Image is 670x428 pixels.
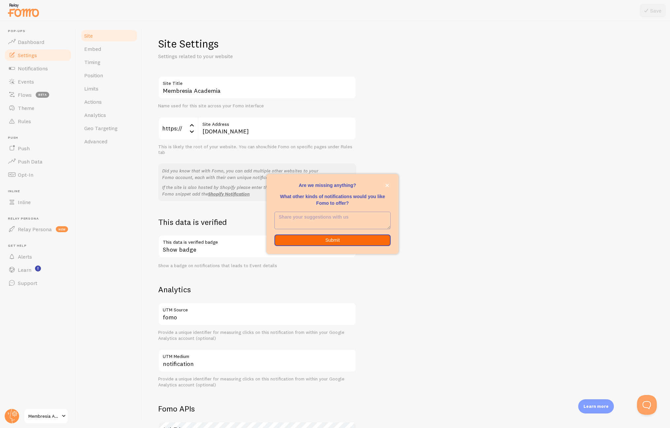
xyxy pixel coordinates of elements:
[18,199,31,205] span: Inline
[158,263,356,269] div: Show a badge on notifications that leads to Event details
[266,174,399,254] div: Are we missing anything? What other kinds of notifications would you like Fomo to offer?
[18,171,33,178] span: Opt-In
[8,136,72,140] span: Push
[208,191,250,197] a: Shopify Notification
[158,349,356,360] label: UTM Medium
[84,112,106,118] span: Analytics
[158,284,356,295] h2: Analytics
[84,72,103,79] span: Position
[274,234,391,246] button: Submit
[80,122,138,135] a: Geo Targeting
[4,142,72,155] a: Push
[18,105,34,111] span: Theme
[158,217,356,227] h2: This data is verified
[158,376,356,388] div: Provide a unique identifier for measuring clicks on this notification from within your Google Ana...
[18,158,43,165] span: Push Data
[158,235,356,259] div: Show badge
[35,266,41,271] svg: <p>Watch New Feature Tutorials!</p>
[158,117,198,140] div: https://
[158,144,356,156] div: This is likely the root of your website. You can show/hide Fomo on specific pages under Rules tab
[162,167,325,181] p: Did you know that with Fomo, you can add multiple other websites to your Fomo account, each with ...
[158,37,356,51] h1: Site Settings
[578,399,614,413] div: Learn more
[4,88,72,101] a: Flows beta
[56,226,68,232] span: new
[7,2,40,18] img: fomo-relay-logo-orange.svg
[18,52,37,58] span: Settings
[84,59,100,65] span: Timing
[8,217,72,221] span: Relay Persona
[18,39,44,45] span: Dashboard
[24,408,68,424] a: Membresia Academia
[275,212,390,229] textarea: <p>Are we missing anything? </p><p></p><p>What other kinds of notifications would you like Fomo t...
[80,82,138,95] a: Limits
[8,189,72,194] span: Inline
[4,101,72,115] a: Theme
[84,138,107,145] span: Advanced
[28,412,60,420] span: Membresia Academia
[18,267,31,273] span: Learn
[8,29,72,33] span: Pop-ups
[158,303,356,314] label: UTM Source
[80,69,138,82] a: Position
[4,115,72,128] a: Rules
[4,250,72,263] a: Alerts
[80,135,138,148] a: Advanced
[4,62,72,75] a: Notifications
[158,404,356,414] h2: Fomo APIs
[4,276,72,290] a: Support
[4,196,72,209] a: Inline
[4,263,72,276] a: Learn
[162,184,325,197] p: If the site is also hosted by Shopify please enter the public URL. To plant the Fomo snippet add the
[18,253,32,260] span: Alerts
[4,155,72,168] a: Push Data
[4,35,72,49] a: Dashboard
[18,226,52,232] span: Relay Persona
[18,78,34,85] span: Events
[4,75,72,88] a: Events
[80,42,138,55] a: Embed
[84,85,98,92] span: Limits
[36,92,49,98] span: beta
[274,193,391,206] p: What other kinds of notifications would you like Fomo to offer?
[4,223,72,236] a: Relay Persona new
[583,403,609,410] p: Learn more
[158,103,356,109] div: Name used for this site across your Fomo interface
[18,91,32,98] span: Flows
[18,118,31,125] span: Rules
[84,98,102,105] span: Actions
[80,108,138,122] a: Analytics
[84,46,101,52] span: Embed
[18,145,30,152] span: Push
[18,65,48,72] span: Notifications
[80,55,138,69] a: Timing
[384,182,391,189] button: close,
[84,32,93,39] span: Site
[158,330,356,341] div: Provide a unique identifier for measuring clicks on this notification from within your Google Ana...
[158,76,356,87] label: Site Title
[80,95,138,108] a: Actions
[158,53,317,60] p: Settings related to your website
[637,395,657,415] iframe: Help Scout Beacon - Open
[198,117,356,140] input: myhonestcompany.com
[274,182,391,189] p: Are we missing anything?
[4,168,72,181] a: Opt-In
[4,49,72,62] a: Settings
[84,125,118,131] span: Geo Targeting
[198,117,356,128] label: Site Address
[18,280,37,286] span: Support
[80,29,138,42] a: Site
[8,244,72,248] span: Get Help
